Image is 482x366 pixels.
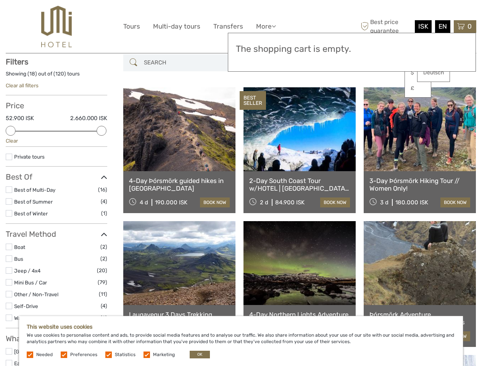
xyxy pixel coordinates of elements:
span: Best price guarantee [359,18,413,35]
a: 2-Day South Coast Tour w/HOTEL | [GEOGRAPHIC_DATA], [GEOGRAPHIC_DATA], [GEOGRAPHIC_DATA] & Waterf... [249,177,350,193]
h3: Best Of [6,172,107,181]
h3: Travel Method [6,230,107,239]
span: (4) [101,302,107,310]
a: book now [320,197,350,207]
label: Marketing [153,352,175,358]
a: Self-Drive [14,303,38,309]
a: Tours [123,21,140,32]
a: Best of Multi-Day [14,187,55,193]
h5: This website uses cookies [27,324,455,330]
label: 52.900 ISK [6,114,34,122]
span: 2 d [260,199,268,206]
button: Open LiveChat chat widget [88,12,97,21]
label: Preferences [70,352,97,358]
a: 4-Day Þórsmörk guided hikes in [GEOGRAPHIC_DATA] [129,177,230,193]
input: SEARCH [141,56,232,69]
a: Þórsmörk Adventure [PERSON_NAME] Circle - 3 days [369,311,470,326]
a: Best of Winter [14,210,48,217]
span: 3 d [380,199,389,206]
strong: Filters [6,57,28,66]
label: 120 [55,70,64,77]
span: (79) [98,278,107,287]
button: OK [190,351,210,358]
a: Best of Summer [14,199,53,205]
span: (11) [99,290,107,299]
a: Walking [14,315,32,321]
a: Deutsch [418,66,450,80]
a: Clear all filters [6,82,39,88]
div: 190.000 ISK [155,199,187,206]
div: We use cookies to personalise content and ads, to provide social media features and to analyse ou... [19,316,463,366]
a: Boat [14,244,25,250]
span: 0 [466,22,473,30]
div: Showing ( ) out of ( ) tours [6,70,107,82]
a: Other / Non-Travel [14,291,58,297]
div: 84.900 ISK [275,199,305,206]
a: Mini Bus / Car [14,279,47,286]
div: EN [435,20,450,33]
a: $ [405,66,431,80]
a: £ [405,82,431,95]
span: (2) [100,242,107,251]
span: (16) [98,185,107,194]
img: 526-1e775aa5-7374-4589-9d7e-5793fb20bdfc_logo_big.jpg [41,6,71,47]
label: 18 [29,70,35,77]
span: (2) [100,313,107,322]
h3: The shopping cart is empty. [236,44,468,55]
label: Needed [36,352,53,358]
a: [GEOGRAPHIC_DATA] [14,348,66,355]
a: Laugavegur 3 Days Trekking [129,311,230,318]
span: (4) [101,197,107,206]
div: Clear [6,137,107,144]
a: More [256,21,276,32]
a: book now [200,197,230,207]
a: 3-Day Þórsmörk Hiking Tour // Women Only! [369,177,470,193]
a: Jeep / 4x4 [14,268,40,274]
label: Statistics [115,352,135,358]
div: BEST SELLER [240,91,266,110]
span: 4 d [140,199,148,206]
a: Transfers [213,21,243,32]
label: 2.660.000 ISK [70,114,107,122]
span: ISK [418,22,428,30]
a: Multi-day tours [153,21,200,32]
div: 180.000 ISK [395,199,428,206]
h3: What do you want to see? [6,334,107,343]
p: We're away right now. Please check back later! [11,13,86,19]
span: (1) [101,209,107,218]
a: Private tours [14,154,45,160]
a: book now [440,197,470,207]
h3: Price [6,101,107,110]
span: (20) [97,266,107,275]
a: 4-Day Northern Lights Adventure | [GEOGRAPHIC_DATA] 2025! [249,311,350,326]
a: Bus [14,256,23,262]
span: (2) [100,254,107,263]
